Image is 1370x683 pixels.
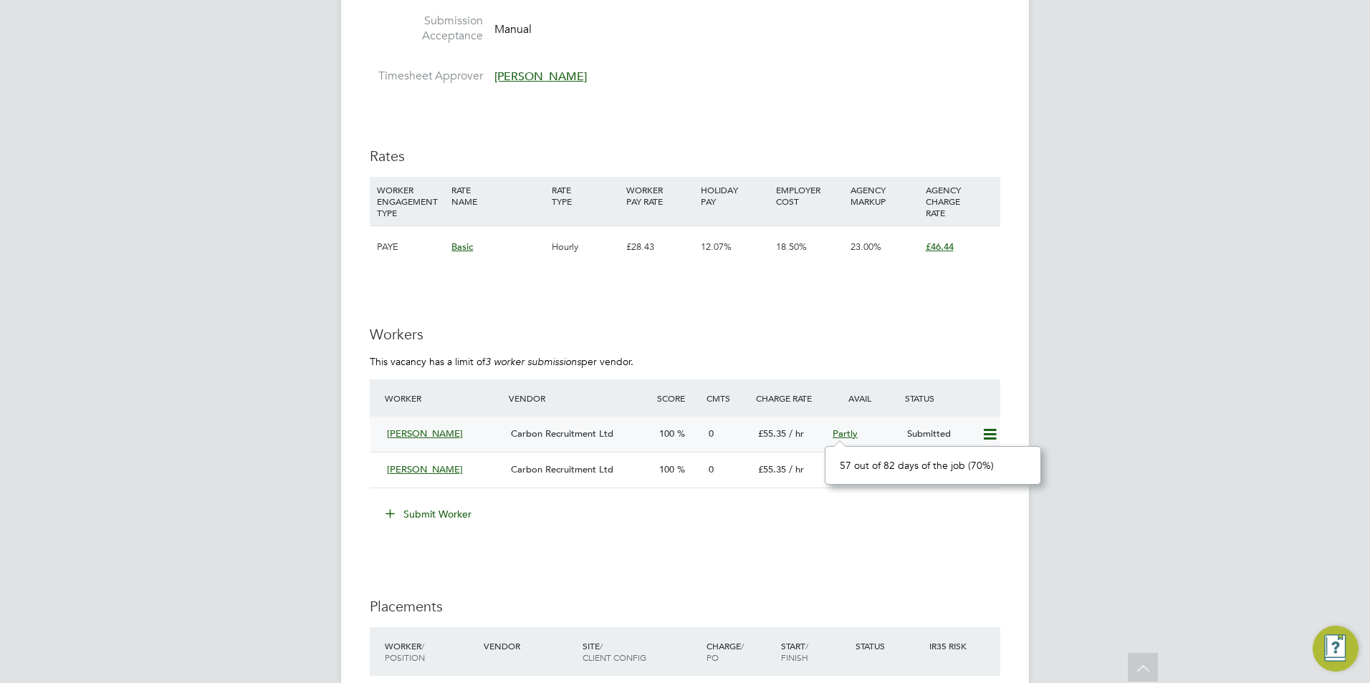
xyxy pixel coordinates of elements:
[511,463,613,475] span: Carbon Recruitment Ltd
[776,241,807,253] span: 18.50%
[706,640,744,663] span: / PO
[381,385,505,411] div: Worker
[847,177,921,214] div: AGENCY MARKUP
[703,385,752,411] div: Cmts
[480,633,579,659] div: Vendor
[494,22,532,37] span: Manual
[840,459,1026,472] div: 57 out of 82 days of the job (70%)
[827,385,901,411] div: Avail
[373,177,448,226] div: WORKER ENGAGEMENT TYPE
[922,177,997,226] div: AGENCY CHARGE RATE
[777,633,852,670] div: Start
[851,241,881,253] span: 23.00%
[375,503,483,525] button: Submit Worker
[709,427,714,440] span: 0
[494,69,587,84] span: [PERSON_NAME]
[659,463,674,475] span: 100
[709,463,714,475] span: 0
[852,633,926,659] div: Status
[758,427,786,440] span: £55.35
[697,177,772,214] div: HOLIDAY PAY
[505,385,653,411] div: Vendor
[387,463,463,475] span: [PERSON_NAME]
[623,177,697,214] div: WORKER PAY RATE
[511,427,613,440] span: Carbon Recruitment Ltd
[772,177,847,214] div: EMPLOYER COST
[926,241,954,253] span: £46.44
[373,226,448,268] div: PAYE
[370,325,1000,344] h3: Workers
[901,385,1000,411] div: Status
[451,241,473,253] span: Basic
[370,14,483,44] label: Submission Acceptance
[579,633,703,670] div: Site
[385,640,425,663] span: / Position
[370,147,1000,165] h3: Rates
[789,427,804,440] span: / hr
[781,640,808,663] span: / Finish
[1313,626,1359,672] button: Engage Resource Center
[370,355,1000,368] p: This vacancy has a limit of per vendor.
[659,427,674,440] span: 100
[623,226,697,268] div: £28.43
[370,69,483,84] label: Timesheet Approver
[583,640,646,663] span: / Client Config
[653,385,703,411] div: Score
[752,385,827,411] div: Charge Rate
[703,633,777,670] div: Charge
[485,355,581,368] em: 3 worker submissions
[548,177,623,214] div: RATE TYPE
[758,463,786,475] span: £55.35
[833,427,858,440] span: Partly
[701,241,732,253] span: 12.07%
[548,226,623,268] div: Hourly
[448,177,547,214] div: RATE NAME
[381,633,480,670] div: Worker
[789,463,804,475] span: / hr
[901,422,976,446] div: Submitted
[926,633,975,659] div: IR35 Risk
[370,597,1000,616] h3: Placements
[387,427,463,440] span: [PERSON_NAME]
